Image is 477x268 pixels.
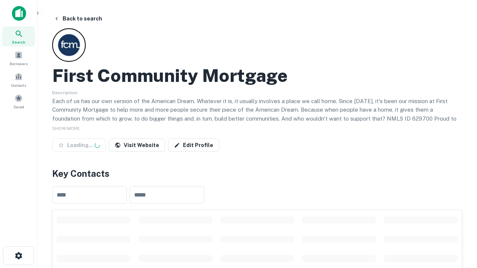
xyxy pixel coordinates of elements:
span: Borrowers [10,61,28,67]
p: Each of us has our own version of the American Dream. Whatever it is, it usually involves a place... [52,97,462,132]
span: Search [12,39,25,45]
button: Back to search [51,12,105,25]
iframe: Chat Widget [440,208,477,244]
span: Contacts [11,82,26,88]
h4: Key Contacts [52,167,462,180]
span: Description [52,90,78,95]
span: Saved [13,104,24,110]
h2: First Community Mortgage [52,65,288,86]
img: capitalize-icon.png [12,6,26,21]
a: Search [2,26,35,47]
span: SHOW MORE [52,126,80,131]
a: Edit Profile [168,138,219,152]
a: Contacts [2,70,35,90]
a: Visit Website [109,138,165,152]
a: Saved [2,91,35,111]
a: Borrowers [2,48,35,68]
